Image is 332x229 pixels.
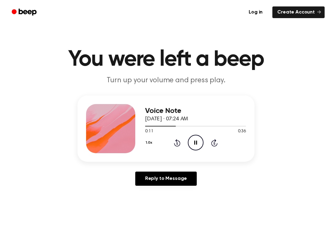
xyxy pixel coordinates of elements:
[9,49,323,71] h1: You were left a beep
[238,128,246,135] span: 0:36
[48,76,284,86] p: Turn up your volume and press play.
[243,5,269,19] a: Log in
[145,138,154,148] button: 1.0x
[7,6,42,18] a: Beep
[272,6,325,18] a: Create Account
[145,116,188,122] span: [DATE] · 07:24 AM
[135,172,197,186] a: Reply to Message
[145,128,153,135] span: 0:11
[145,107,246,115] h3: Voice Note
